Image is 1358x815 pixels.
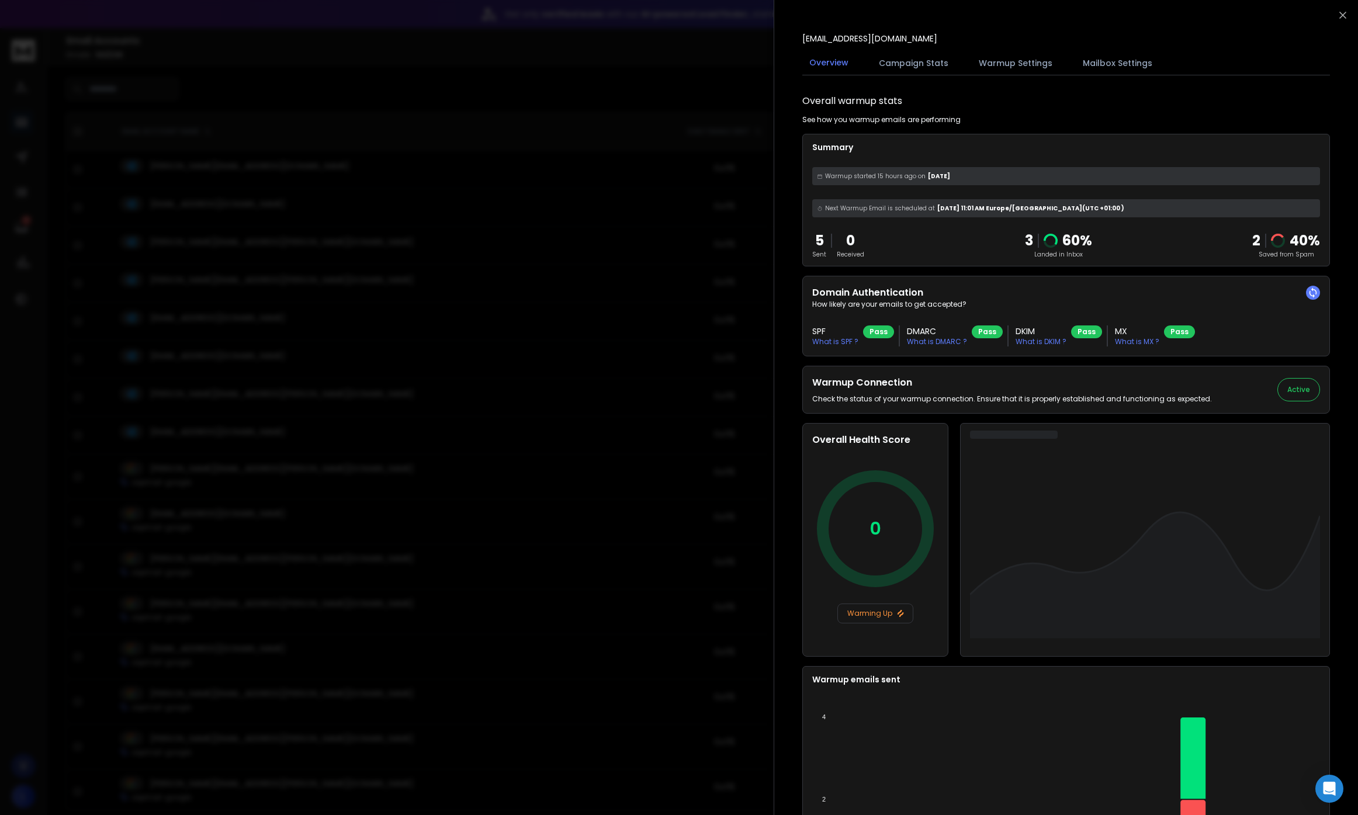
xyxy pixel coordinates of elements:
p: Received [837,250,864,259]
p: Landed in Inbox [1025,250,1092,259]
div: [DATE] 11:01 AM Europe/[GEOGRAPHIC_DATA] (UTC +01:00 ) [812,199,1320,217]
h1: Overall warmup stats [802,94,902,108]
p: What is SPF ? [812,337,858,346]
button: Warmup Settings [972,50,1059,76]
p: See how you warmup emails are performing [802,115,961,124]
button: Active [1277,378,1320,401]
div: Pass [1071,325,1102,338]
p: What is DKIM ? [1016,337,1066,346]
tspan: 4 [822,713,826,720]
p: Summary [812,141,1320,153]
p: Warmup emails sent [812,674,1320,685]
button: Mailbox Settings [1076,50,1159,76]
button: Campaign Stats [872,50,955,76]
p: 0 [837,231,864,250]
span: Warmup started 15 hours ago on [825,172,926,181]
h3: DKIM [1016,325,1066,337]
h3: SPF [812,325,858,337]
button: Overview [802,50,855,77]
h3: DMARC [907,325,967,337]
p: Warming Up [843,609,908,618]
p: Saved from Spam [1252,250,1320,259]
span: Next Warmup Email is scheduled at [825,204,935,213]
h2: Warmup Connection [812,376,1212,390]
div: Pass [972,325,1003,338]
h2: Overall Health Score [812,433,938,447]
h3: MX [1115,325,1159,337]
p: How likely are your emails to get accepted? [812,300,1320,309]
p: Sent [812,250,826,259]
tspan: 2 [822,796,826,803]
p: 60 % [1062,231,1092,250]
div: Pass [1164,325,1195,338]
h2: Domain Authentication [812,286,1320,300]
p: [EMAIL_ADDRESS][DOMAIN_NAME] [802,33,937,44]
p: 3 [1025,231,1033,250]
p: Check the status of your warmup connection. Ensure that it is properly established and functionin... [812,394,1212,404]
p: 5 [812,231,826,250]
p: What is DMARC ? [907,337,967,346]
div: [DATE] [812,167,1320,185]
p: 0 [869,518,881,539]
div: Pass [863,325,894,338]
p: 40 % [1290,231,1320,250]
strong: 2 [1252,231,1260,250]
p: What is MX ? [1115,337,1159,346]
div: Open Intercom Messenger [1315,775,1343,803]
